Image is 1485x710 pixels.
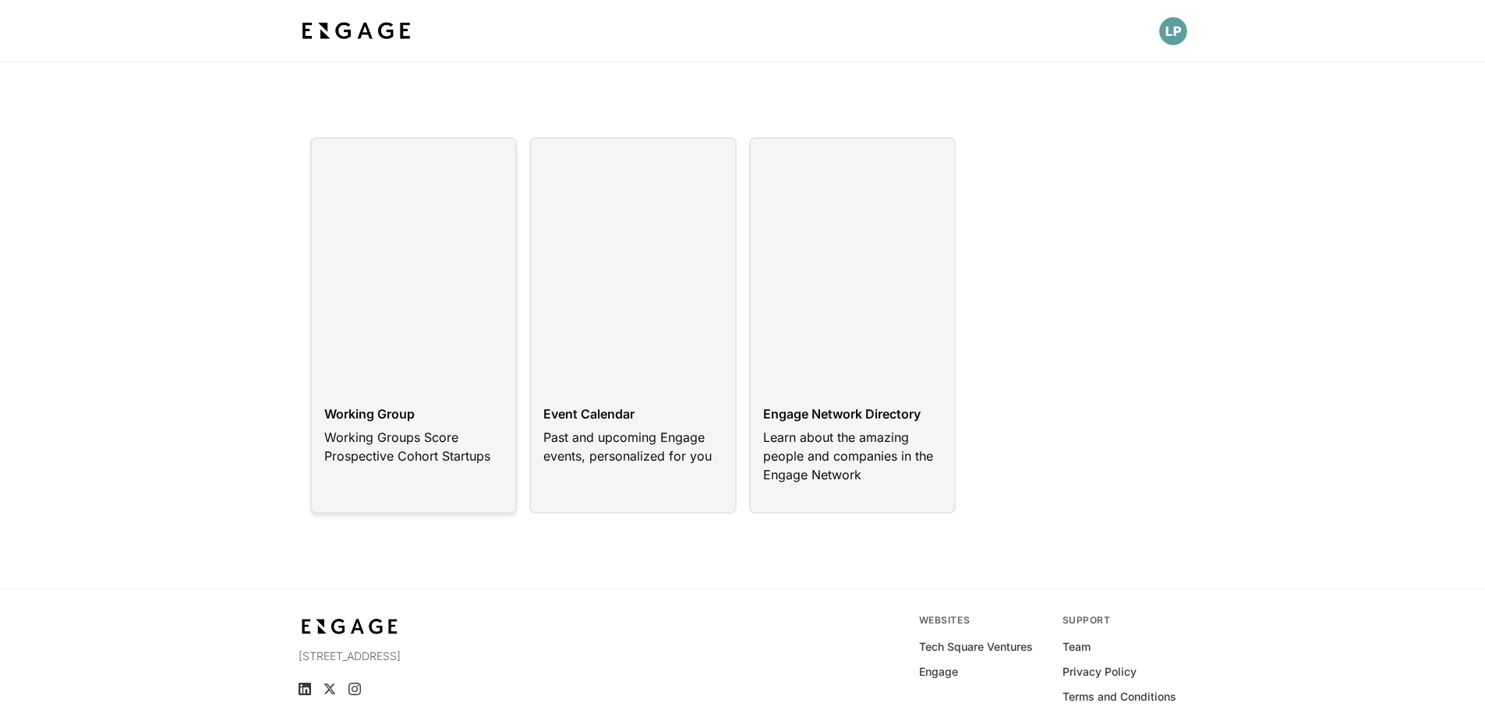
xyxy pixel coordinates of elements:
[299,648,569,664] p: [STREET_ADDRESS]
[1159,17,1187,45] button: Open profile menu
[1159,17,1187,45] img: Profile picture of Leon Parfenov
[1062,639,1091,655] a: Team
[919,614,1044,627] div: Websites
[1062,614,1187,627] div: Support
[299,683,311,695] a: LinkedIn
[299,17,414,45] img: bdf1fb74-1727-4ba0-a5bd-bc74ae9fc70b.jpeg
[1062,689,1176,705] a: Terms and Conditions
[299,614,401,639] img: bdf1fb74-1727-4ba0-a5bd-bc74ae9fc70b.jpeg
[1062,664,1137,680] a: Privacy Policy
[348,683,361,695] a: Instagram
[919,664,958,680] a: Engage
[299,683,569,695] ul: Social media
[324,683,336,695] a: X (Twitter)
[919,639,1033,655] a: Tech Square Ventures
